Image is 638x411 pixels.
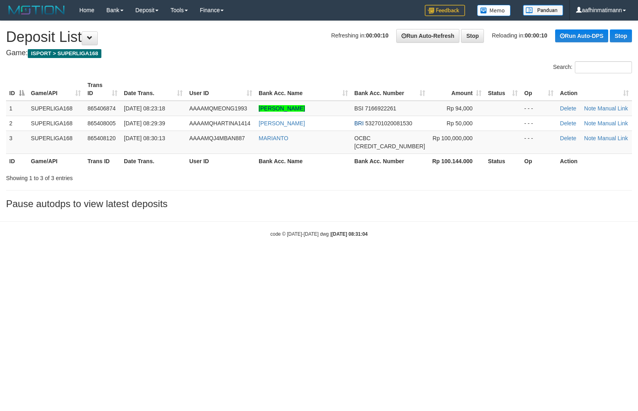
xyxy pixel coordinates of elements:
[28,116,84,131] td: SUPERLIGA168
[331,32,388,39] span: Refreshing in:
[6,49,632,57] h4: Game:
[6,4,67,16] img: MOTION_logo.png
[485,154,521,168] th: Status
[521,131,557,154] td: - - -
[6,154,28,168] th: ID
[425,5,465,16] img: Feedback.jpg
[351,154,428,168] th: Bank Acc. Number
[447,120,473,127] span: Rp 50,000
[6,131,28,154] td: 3
[87,135,115,141] span: 865408120
[354,143,425,149] span: Copy 693816522488 to clipboard
[255,78,351,101] th: Bank Acc. Name: activate to sort column ascending
[557,154,632,168] th: Action
[477,5,511,16] img: Button%20Memo.svg
[597,135,628,141] a: Manual Link
[259,105,305,112] a: [PERSON_NAME]
[365,105,396,112] span: Copy 7166922261 to clipboard
[121,78,186,101] th: Date Trans.: activate to sort column ascending
[366,32,389,39] strong: 00:00:10
[597,120,628,127] a: Manual Link
[87,120,115,127] span: 865408005
[584,135,596,141] a: Note
[331,231,368,237] strong: [DATE] 08:31:04
[575,61,632,73] input: Search:
[6,78,28,101] th: ID: activate to sort column descending
[6,171,260,182] div: Showing 1 to 3 of 3 entries
[521,78,557,101] th: Op: activate to sort column ascending
[428,154,485,168] th: Rp 100.144.000
[610,29,632,42] a: Stop
[186,154,255,168] th: User ID
[124,105,165,112] span: [DATE] 08:23:18
[186,78,255,101] th: User ID: activate to sort column ascending
[6,29,632,45] h1: Deposit List
[351,78,428,101] th: Bank Acc. Number: activate to sort column ascending
[259,135,288,141] a: MARIANTO
[255,154,351,168] th: Bank Acc. Name
[28,131,84,154] td: SUPERLIGA168
[259,120,305,127] a: [PERSON_NAME]
[485,78,521,101] th: Status: activate to sort column ascending
[84,78,121,101] th: Trans ID: activate to sort column ascending
[555,29,608,42] a: Run Auto-DPS
[28,78,84,101] th: Game/API: activate to sort column ascending
[560,105,576,112] a: Delete
[354,120,364,127] span: BRI
[6,101,28,116] td: 1
[189,105,247,112] span: AAAAMQMEONG1993
[124,120,165,127] span: [DATE] 08:29:39
[28,49,101,58] span: ISPORT > SUPERLIGA168
[584,120,596,127] a: Note
[521,101,557,116] td: - - -
[189,120,250,127] span: AAAAMQHARTINA1414
[28,154,84,168] th: Game/API
[354,105,364,112] span: BSI
[84,154,121,168] th: Trans ID
[521,154,557,168] th: Op
[584,105,596,112] a: Note
[461,29,484,43] a: Stop
[6,116,28,131] td: 2
[492,32,547,39] span: Reloading in:
[124,135,165,141] span: [DATE] 08:30:13
[270,231,368,237] small: code © [DATE]-[DATE] dwg |
[396,29,459,43] a: Run Auto-Refresh
[432,135,473,141] span: Rp 100,000,000
[189,135,245,141] span: AAAAMQJ4MBAN887
[365,120,412,127] span: Copy 532701020081530 to clipboard
[557,78,632,101] th: Action: activate to sort column ascending
[553,61,632,73] label: Search:
[560,135,576,141] a: Delete
[523,5,563,16] img: panduan.png
[121,154,186,168] th: Date Trans.
[28,101,84,116] td: SUPERLIGA168
[560,120,576,127] a: Delete
[521,116,557,131] td: - - -
[428,78,485,101] th: Amount: activate to sort column ascending
[87,105,115,112] span: 865406874
[6,199,632,209] h3: Pause autodps to view latest deposits
[447,105,473,112] span: Rp 94,000
[525,32,547,39] strong: 00:00:10
[354,135,370,141] span: OCBC
[597,105,628,112] a: Manual Link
